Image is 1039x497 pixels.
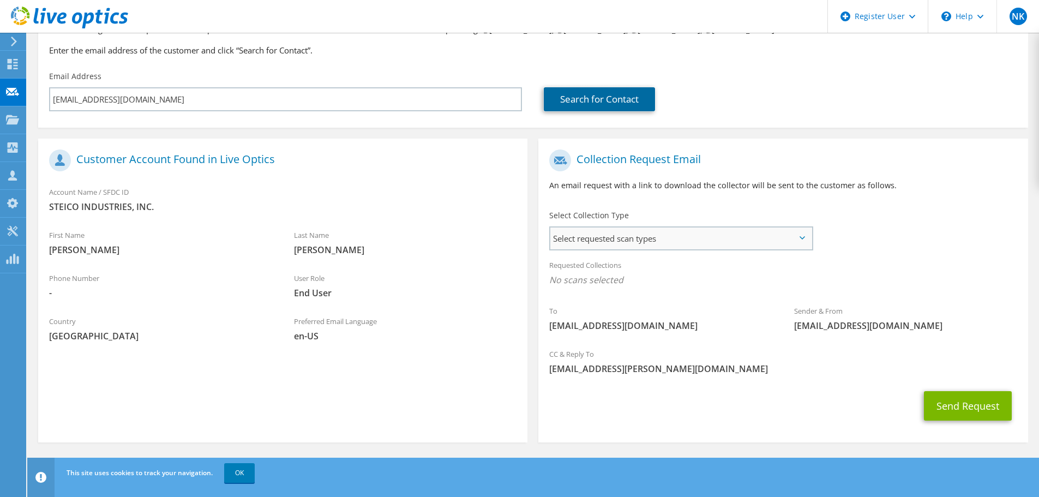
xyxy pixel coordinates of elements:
[538,254,1028,294] div: Requested Collections
[49,44,1017,56] h3: Enter the email address of the customer and click “Search for Contact”.
[544,87,655,111] a: Search for Contact
[549,149,1011,171] h1: Collection Request Email
[67,468,213,477] span: This site uses cookies to track your navigation.
[549,210,629,221] label: Select Collection Type
[283,224,528,261] div: Last Name
[794,320,1017,332] span: [EMAIL_ADDRESS][DOMAIN_NAME]
[49,201,517,213] span: STEICO INDUSTRIES, INC.
[941,11,951,21] svg: \n
[38,181,527,218] div: Account Name / SFDC ID
[283,267,528,304] div: User Role
[549,274,1017,286] span: No scans selected
[549,179,1017,191] p: An email request with a link to download the collector will be sent to the customer as follows.
[1010,8,1027,25] span: NK
[49,287,272,299] span: -
[550,227,812,249] span: Select requested scan types
[538,343,1028,380] div: CC & Reply To
[38,224,283,261] div: First Name
[783,300,1028,337] div: Sender & From
[49,71,101,82] label: Email Address
[283,310,528,348] div: Preferred Email Language
[38,310,283,348] div: Country
[224,463,255,483] a: OK
[294,330,517,342] span: en-US
[49,149,511,171] h1: Customer Account Found in Live Optics
[549,363,1017,375] span: [EMAIL_ADDRESS][PERSON_NAME][DOMAIN_NAME]
[49,244,272,256] span: [PERSON_NAME]
[38,267,283,304] div: Phone Number
[294,287,517,299] span: End User
[538,300,783,337] div: To
[294,244,517,256] span: [PERSON_NAME]
[49,330,272,342] span: [GEOGRAPHIC_DATA]
[549,320,772,332] span: [EMAIL_ADDRESS][DOMAIN_NAME]
[924,391,1012,421] button: Send Request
